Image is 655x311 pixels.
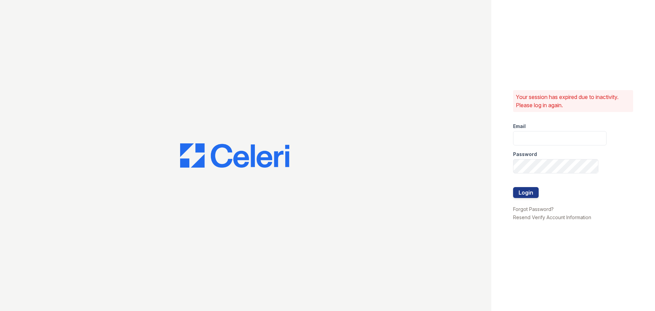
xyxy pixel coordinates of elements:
[513,187,539,198] button: Login
[516,93,630,109] p: Your session has expired due to inactivity. Please log in again.
[180,143,289,168] img: CE_Logo_Blue-a8612792a0a2168367f1c8372b55b34899dd931a85d93a1a3d3e32e68fde9ad4.png
[513,206,554,212] a: Forgot Password?
[513,151,537,158] label: Password
[513,123,526,130] label: Email
[513,214,591,220] a: Resend Verify Account Information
